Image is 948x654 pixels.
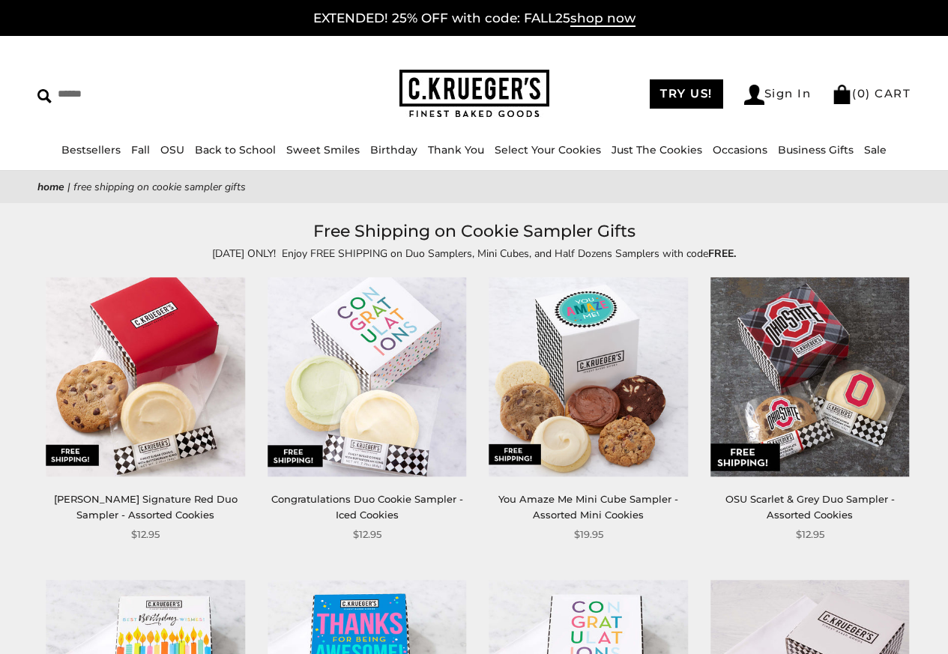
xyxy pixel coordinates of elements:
[612,143,702,157] a: Just The Cookies
[271,493,463,521] a: Congratulations Duo Cookie Sampler - Iced Cookies
[498,493,678,521] a: You Amaze Me Mini Cube Sampler - Assorted Mini Cookies
[195,143,276,157] a: Back to School
[864,143,887,157] a: Sale
[832,86,911,100] a: (0) CART
[160,143,184,157] a: OSU
[857,86,866,100] span: 0
[725,493,895,521] a: OSU Scarlet & Grey Duo Sampler - Assorted Cookies
[353,527,381,542] span: $12.95
[67,180,70,194] span: |
[37,178,911,196] nav: breadcrumbs
[130,245,819,262] p: [DATE] ONLY! Enjoy FREE SHIPPING on Duo Samplers, Mini Cubes, and Half Dozens Samplers with code
[428,143,484,157] a: Thank You
[710,278,909,476] img: OSU Scarlet & Grey Duo Sampler - Assorted Cookies
[37,89,52,103] img: Search
[574,527,603,542] span: $19.95
[313,10,635,27] a: EXTENDED! 25% OFF with code: FALL25shop now
[73,180,246,194] span: Free Shipping on Cookie Sampler Gifts
[778,143,854,157] a: Business Gifts
[286,143,360,157] a: Sweet Smiles
[832,85,852,104] img: Bag
[131,527,160,542] span: $12.95
[489,278,688,476] img: You Amaze Me Mini Cube Sampler - Assorted Mini Cookies
[570,10,635,27] span: shop now
[650,79,723,109] a: TRY US!
[60,218,888,245] h1: Free Shipping on Cookie Sampler Gifts
[744,85,764,105] img: Account
[268,278,466,476] img: Congratulations Duo Cookie Sampler - Iced Cookies
[37,180,64,194] a: Home
[61,143,121,157] a: Bestsellers
[37,82,238,106] input: Search
[54,493,238,521] a: [PERSON_NAME] Signature Red Duo Sampler - Assorted Cookies
[370,143,417,157] a: Birthday
[796,527,824,542] span: $12.95
[713,143,767,157] a: Occasions
[46,278,245,476] img: C. Krueger's Signature Red Duo Sampler - Assorted Cookies
[495,143,601,157] a: Select Your Cookies
[708,246,736,261] strong: FREE.
[744,85,812,105] a: Sign In
[399,70,549,118] img: C.KRUEGER'S
[131,143,150,157] a: Fall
